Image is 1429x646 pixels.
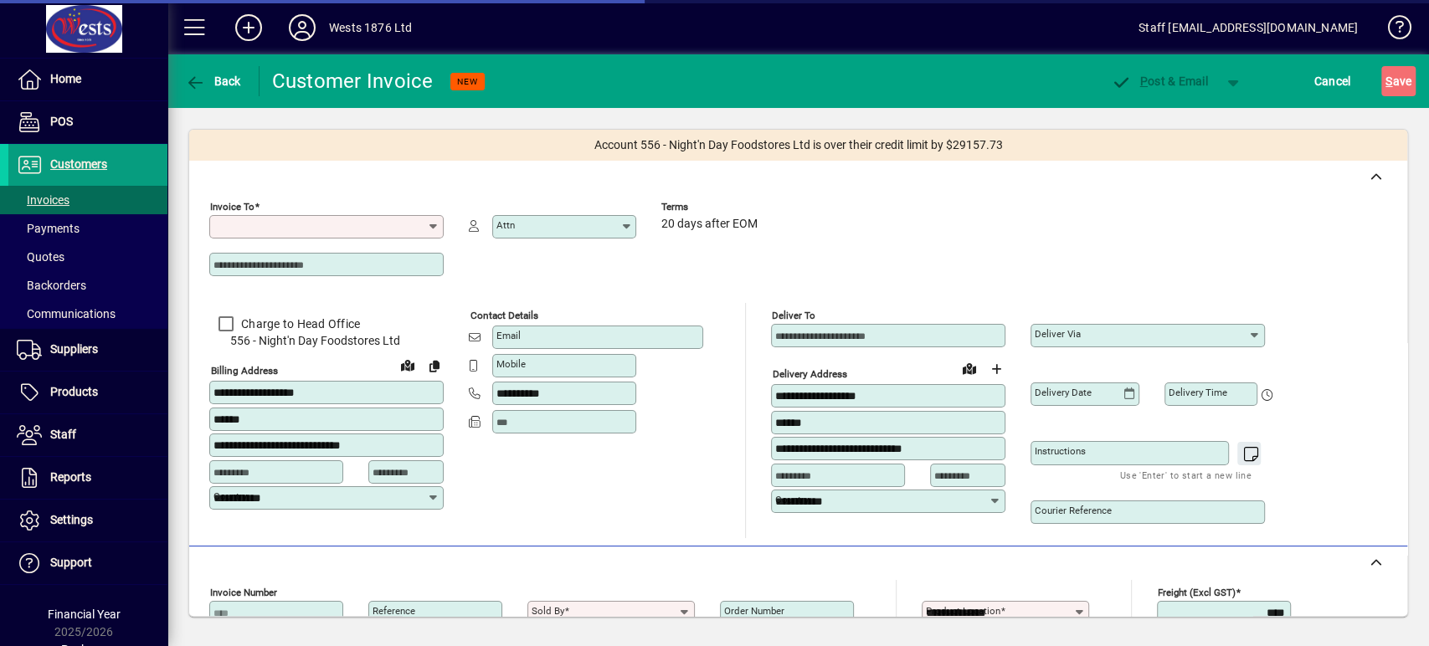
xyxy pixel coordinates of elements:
[272,68,434,95] div: Customer Invoice
[496,358,526,370] mat-label: Mobile
[8,542,167,584] a: Support
[213,490,247,502] mat-label: Country
[661,218,758,231] span: 20 days after EOM
[421,352,448,379] button: Copy to Delivery address
[210,587,277,598] mat-label: Invoice number
[17,279,86,292] span: Backorders
[1158,587,1236,598] mat-label: Freight (excl GST)
[661,202,762,213] span: Terms
[8,372,167,413] a: Products
[956,355,983,382] a: View on map
[185,74,241,88] span: Back
[167,66,260,96] app-page-header-button: Back
[50,157,107,171] span: Customers
[8,186,167,214] a: Invoices
[8,59,167,100] a: Home
[772,310,815,321] mat-label: Deliver To
[983,356,1010,382] button: Choose address
[8,243,167,271] a: Quotes
[50,470,91,484] span: Reports
[17,307,116,320] span: Communications
[1381,66,1416,96] button: Save
[1103,66,1216,96] button: Post & Email
[1310,66,1355,96] button: Cancel
[8,414,167,456] a: Staff
[50,72,81,85] span: Home
[8,214,167,243] a: Payments
[926,605,1000,617] mat-label: Product location
[1035,387,1092,398] mat-label: Delivery date
[1035,328,1081,340] mat-label: Deliver via
[457,76,478,87] span: NEW
[1385,74,1392,88] span: S
[50,385,98,398] span: Products
[50,513,93,526] span: Settings
[209,332,444,350] span: 556 - Night'n Day Foodstores Ltd
[8,329,167,371] a: Suppliers
[373,605,415,617] mat-label: Reference
[50,342,98,356] span: Suppliers
[8,457,167,499] a: Reports
[496,330,521,341] mat-label: Email
[1035,505,1112,516] mat-label: Courier Reference
[50,115,73,128] span: POS
[329,14,412,41] div: Wests 1876 Ltd
[17,222,80,235] span: Payments
[1385,68,1411,95] span: ave
[1139,14,1358,41] div: Staff [EMAIL_ADDRESS][DOMAIN_NAME]
[8,271,167,300] a: Backorders
[394,351,421,378] a: View on map
[50,428,76,441] span: Staff
[50,556,92,569] span: Support
[594,136,1003,154] span: Account 556 - Night'n Day Foodstores Ltd is over their credit limit by $29157.73
[1111,74,1208,88] span: ost & Email
[1169,387,1227,398] mat-label: Delivery time
[1375,3,1408,58] a: Knowledge Base
[17,250,64,264] span: Quotes
[210,201,254,213] mat-label: Invoice To
[1140,74,1148,88] span: P
[496,219,515,231] mat-label: Attn
[8,300,167,328] a: Communications
[724,605,784,617] mat-label: Order number
[775,494,809,505] mat-label: Country
[1314,68,1351,95] span: Cancel
[48,608,121,621] span: Financial Year
[275,13,329,43] button: Profile
[1035,445,1086,457] mat-label: Instructions
[532,605,564,617] mat-label: Sold by
[8,500,167,541] a: Settings
[8,101,167,143] a: POS
[181,66,245,96] button: Back
[222,13,275,43] button: Add
[1120,465,1252,484] mat-hint: Use 'Enter' to start a new line
[17,193,69,207] span: Invoices
[238,315,360,332] label: Charge to Head Office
